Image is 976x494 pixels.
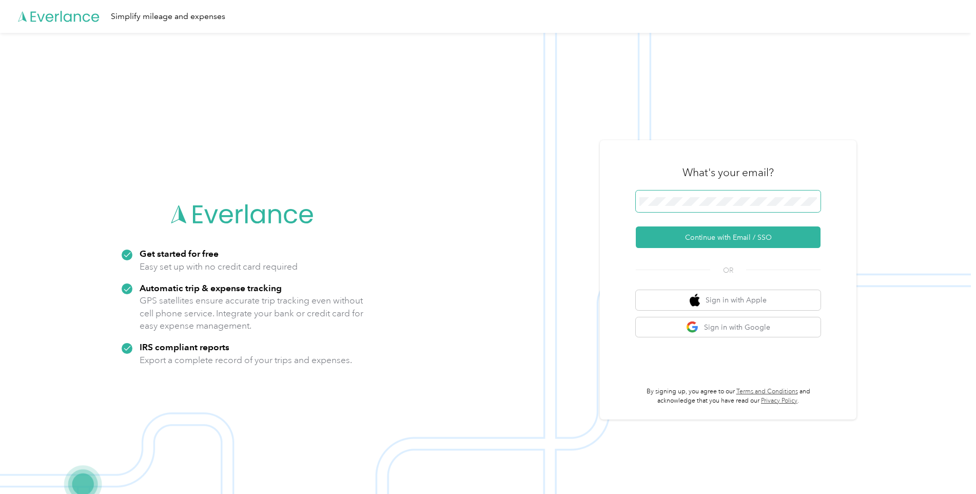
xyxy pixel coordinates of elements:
[710,265,746,276] span: OR
[682,165,774,180] h3: What's your email?
[761,397,797,405] a: Privacy Policy
[636,387,821,405] p: By signing up, you agree to our and acknowledge that you have read our .
[140,282,282,293] strong: Automatic trip & expense tracking
[636,317,821,337] button: google logoSign in with Google
[140,294,364,332] p: GPS satellites ensure accurate trip tracking even without cell phone service. Integrate your bank...
[140,260,298,273] p: Easy set up with no credit card required
[140,248,219,259] strong: Get started for free
[736,388,798,395] a: Terms and Conditions
[686,321,699,334] img: google logo
[690,294,700,307] img: apple logo
[140,354,352,367] p: Export a complete record of your trips and expenses.
[636,290,821,310] button: apple logoSign in with Apple
[636,226,821,248] button: Continue with Email / SSO
[140,341,229,352] strong: IRS compliant reports
[111,10,225,23] div: Simplify mileage and expenses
